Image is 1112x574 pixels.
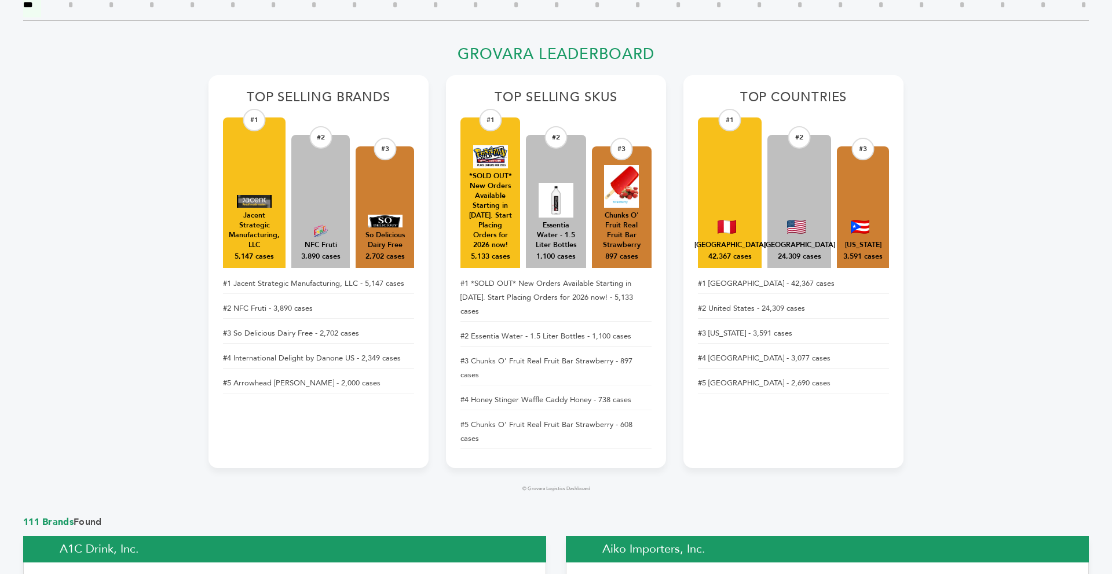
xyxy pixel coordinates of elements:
h2: Grovara Leaderboard [209,45,904,70]
div: #3 [610,138,633,160]
h2: Aiko Importers, Inc. [566,536,1089,562]
li: #1 *SOLD OUT* New Orders Available Starting in [DATE]. Start Placing Orders for 2026 now! - 5,133... [460,274,652,322]
div: NFC Fruti [305,240,337,250]
div: #3 [852,138,875,160]
div: Essentia Water - 1.5 Liter Bottles [532,220,580,250]
li: #5 Arrowhead [PERSON_NAME] - 2,000 cases [223,373,414,393]
h2: Top Selling SKUs [460,90,652,112]
li: #5 [GEOGRAPHIC_DATA] - 2,690 cases [698,373,889,393]
h2: A1C Drink, Inc. [23,536,546,562]
div: 5,147 cases [235,252,274,262]
img: Puerto Rico Flag [851,220,869,234]
img: So Delicious Dairy Free [368,215,403,227]
img: United States Flag [787,220,806,234]
div: Peru [694,240,766,250]
li: #1 [GEOGRAPHIC_DATA] - 42,367 cases [698,274,889,294]
span: 111 Brands [23,516,74,528]
li: #2 Essentia Water - 1.5 Liter Bottles - 1,100 cases [460,326,652,347]
img: Chunks O' Fruit Real Fruit Bar Strawberry [604,165,639,208]
div: Chunks O' Fruit Real Fruit Bar Strawberry [598,211,646,250]
img: Jacent Strategic Manufacturing, LLC [237,195,272,208]
div: #2 [544,126,567,149]
li: #4 [GEOGRAPHIC_DATA] - 3,077 cases [698,348,889,369]
img: Peru Flag [718,220,736,234]
div: #1 [243,109,266,131]
div: 24,309 cases [778,252,821,262]
li: #2 United States - 24,309 cases [698,299,889,319]
div: 2,702 cases [365,252,405,262]
div: 1,100 cases [536,252,576,262]
div: *SOLD OUT* New Orders Available Starting in [DATE]. Start Placing Orders for 2026 now! [466,171,514,251]
li: #3 Chunks O' Fruit Real Fruit Bar Strawberry - 897 cases [460,351,652,385]
img: NFC Fruti [303,225,338,237]
div: Puerto Rico [845,240,881,250]
div: #1 [719,109,741,131]
li: #2 NFC Fruti - 3,890 cases [223,299,414,319]
div: #2 [309,126,332,149]
span: Found [23,516,1089,528]
div: 5,133 cases [471,252,510,262]
div: #2 [788,126,811,149]
li: #3 [US_STATE] - 3,591 cases [698,323,889,344]
div: 3,591 cases [843,252,883,262]
h2: Top Selling Brands [223,90,414,112]
div: 897 cases [605,252,638,262]
h2: Top Countries [698,90,889,112]
li: #1 Jacent Strategic Manufacturing, LLC - 5,147 cases [223,274,414,294]
div: So Delicious Dairy Free [361,230,408,250]
div: 3,890 cases [301,252,341,262]
li: #3 So Delicious Dairy Free - 2,702 cases [223,323,414,344]
img: Essentia Water - 1.5 Liter Bottles [539,183,573,218]
li: #4 International Delight by Danone US - 2,349 cases [223,348,414,369]
div: #3 [374,138,396,160]
li: #4 Honey Stinger Waffle Caddy Honey - 738 cases [460,390,652,410]
div: United States [764,240,835,250]
div: 42,367 cases [708,252,752,262]
div: Jacent Strategic Manufacturing, LLC [229,211,280,250]
footer: © Grovara Logistics Dashboard [209,485,904,492]
li: #5 Chunks O' Fruit Real Fruit Bar Strawberry - 608 cases [460,415,652,449]
div: #1 [479,109,502,131]
img: *SOLD OUT* New Orders Available Starting in 2026. Start Placing Orders for 2026 now! [473,145,508,168]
